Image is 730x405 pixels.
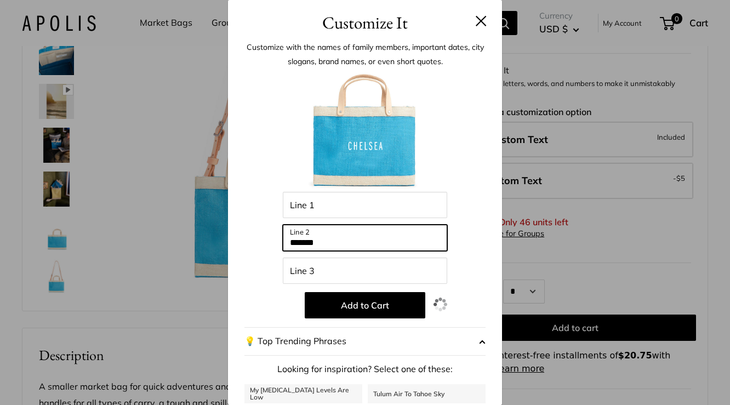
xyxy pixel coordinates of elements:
button: 💡 Top Trending Phrases [244,327,486,356]
p: Customize with the names of family members, important dates, city slogans, brand names, or even s... [244,40,486,69]
h3: Customize It [244,10,486,36]
button: Add to Cart [305,292,425,318]
img: loading.gif [434,298,447,311]
a: My [MEDICAL_DATA] Levels Are Low [244,384,362,403]
a: Tulum Air To Tahoe Sky [368,384,486,403]
img: customizer-prod [305,71,425,192]
p: Looking for inspiration? Select one of these: [244,361,486,378]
